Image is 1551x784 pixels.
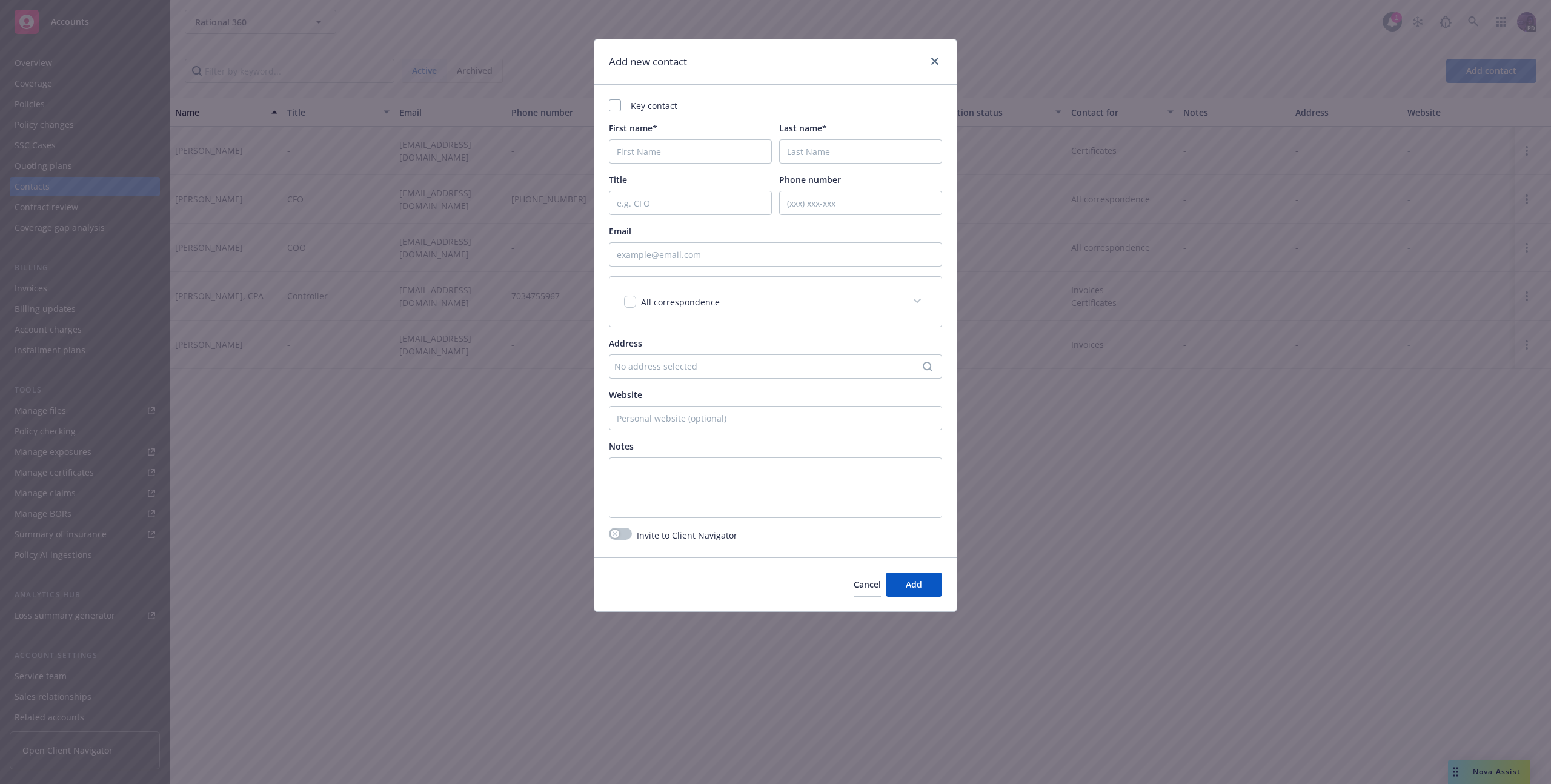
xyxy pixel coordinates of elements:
span: First name* [609,122,657,134]
span: All correspondence [641,296,720,308]
input: (xxx) xxx-xxx [779,191,942,215]
span: Notes [609,440,634,452]
span: Last name* [779,122,827,134]
span: Add [906,579,922,590]
input: example@email.com [609,242,942,267]
input: e.g. CFO [609,191,772,215]
button: Cancel [854,573,881,597]
svg: Search [923,362,932,371]
a: close [928,54,942,68]
input: First Name [609,139,772,164]
input: Personal website (optional) [609,406,942,430]
span: Title [609,174,627,185]
span: Invite to Client Navigator [637,529,737,542]
span: Website [609,389,642,400]
span: Cancel [854,579,881,590]
div: Key contact [609,99,942,112]
div: All correspondence [609,277,942,327]
span: Address [609,337,642,349]
span: Phone number [779,174,841,185]
input: Last Name [779,139,942,164]
button: Add [886,573,942,597]
div: No address selected [614,360,925,373]
span: Email [609,225,631,237]
button: No address selected [609,354,942,379]
h1: Add new contact [609,54,687,70]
